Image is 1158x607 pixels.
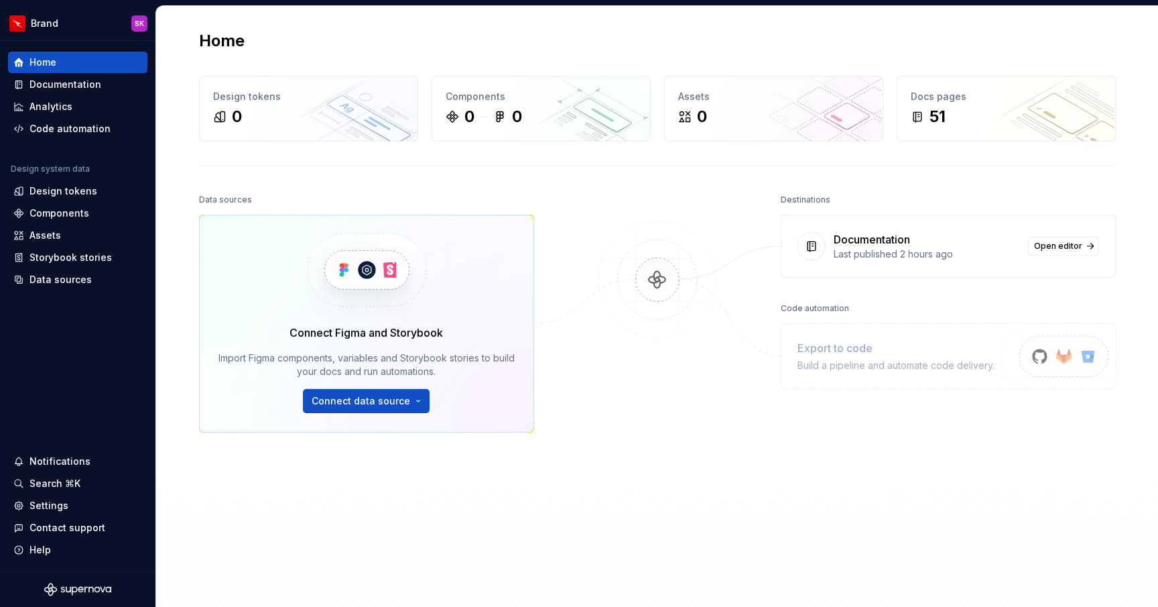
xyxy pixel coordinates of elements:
div: Design system data [11,164,90,174]
button: Help [8,539,147,561]
div: Last published 2 hours ago [834,247,1020,261]
div: 51 [929,106,946,127]
a: Documentation [8,74,147,95]
div: Code automation [781,299,849,318]
button: Search ⌘K [8,473,147,494]
a: Assets [8,225,147,246]
a: Code automation [8,118,147,140]
div: Design tokens [29,184,97,198]
div: Storybook stories [29,251,112,264]
div: Notifications [29,455,90,468]
svg: Supernova Logo [44,583,111,596]
a: Docs pages51 [897,76,1116,142]
a: Design tokens0 [199,76,418,142]
a: Components00 [432,76,651,142]
button: Notifications [8,451,147,472]
span: Open editor [1034,241,1082,252]
div: Destinations [781,190,830,209]
div: 0 [232,106,242,127]
div: Documentation [29,78,101,91]
a: Storybook stories [8,247,147,268]
a: Settings [8,495,147,516]
div: 0 [697,106,707,127]
div: Documentation [834,231,910,247]
a: Design tokens [8,180,147,202]
div: Data sources [199,190,252,209]
div: Home [29,56,56,69]
div: Export to code [797,340,994,356]
div: Search ⌘K [29,477,80,490]
h2: Home [199,30,245,52]
div: Build a pipeline and automate code delivery. [797,359,994,372]
div: Assets [678,90,869,103]
a: Components [8,203,147,224]
div: Docs pages [911,90,1102,103]
button: BrandSK [3,9,153,38]
a: Open editor [1028,237,1099,256]
div: Connect Figma and Storybook [289,325,443,341]
a: Analytics [8,96,147,117]
div: SK [135,18,144,29]
div: Assets [29,229,61,242]
div: Components [446,90,637,103]
div: Help [29,543,51,557]
a: Home [8,52,147,73]
button: Contact support [8,517,147,539]
span: Connect data source [312,394,410,408]
div: Code automation [29,122,111,135]
div: Data sources [29,273,92,286]
div: Settings [29,499,68,512]
button: Connect data source [303,389,430,413]
div: Brand [31,17,58,30]
div: Analytics [29,100,72,113]
div: Components [29,207,89,220]
div: Contact support [29,521,105,535]
a: Data sources [8,269,147,290]
div: Import Figma components, variables and Storybook stories to build your docs and run automations. [218,351,515,378]
div: 0 [464,106,474,127]
a: Assets0 [664,76,883,142]
div: Design tokens [213,90,404,103]
div: 0 [512,106,522,127]
img: 6b187050-a3ed-48aa-8485-808e17fcee26.png [9,15,25,32]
